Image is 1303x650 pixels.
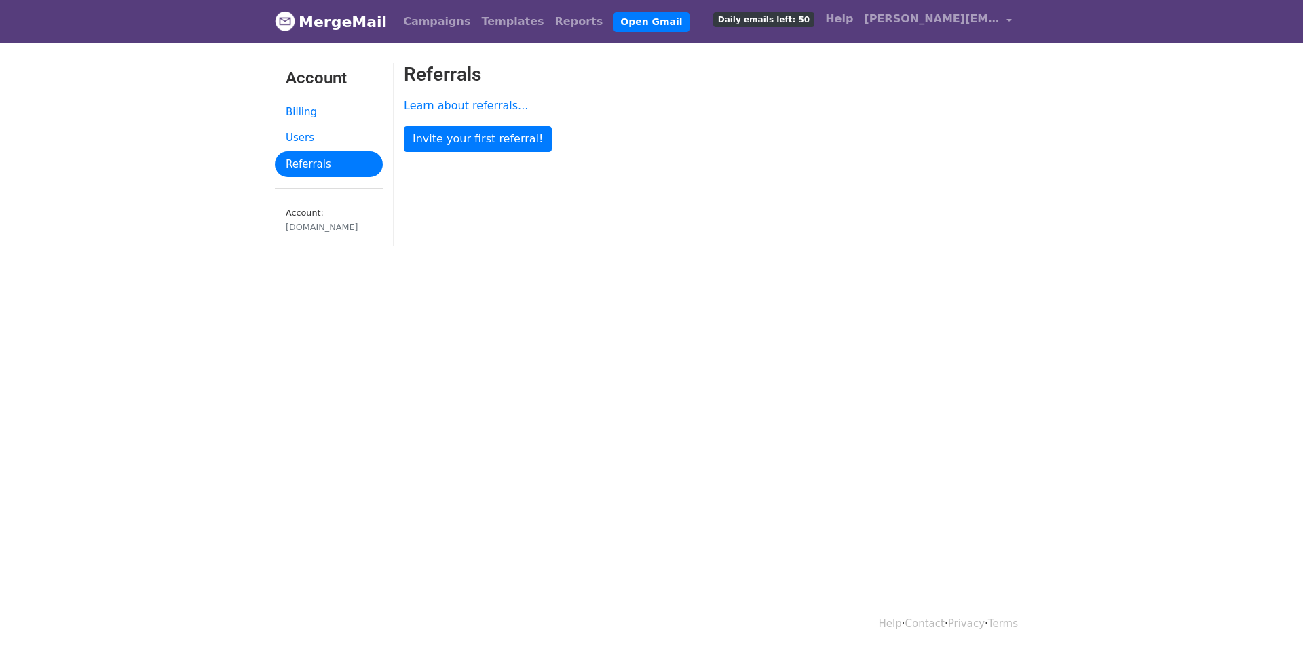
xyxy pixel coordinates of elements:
[275,151,383,178] a: Referrals
[879,617,902,630] a: Help
[404,99,528,112] a: Learn about referrals...
[988,617,1018,630] a: Terms
[948,617,985,630] a: Privacy
[404,126,552,152] a: Invite your first referral!
[275,99,383,126] a: Billing
[275,125,383,151] a: Users
[713,12,814,27] span: Daily emails left: 50
[820,5,858,33] a: Help
[864,11,1000,27] span: [PERSON_NAME][EMAIL_ADDRESS][DOMAIN_NAME]
[708,5,820,33] a: Daily emails left: 50
[404,63,1028,86] h2: Referrals
[613,12,689,32] a: Open Gmail
[275,7,387,36] a: MergeMail
[286,221,372,233] div: [DOMAIN_NAME]
[476,8,549,35] a: Templates
[286,69,372,88] h3: Account
[550,8,609,35] a: Reports
[905,617,945,630] a: Contact
[398,8,476,35] a: Campaigns
[858,5,1017,37] a: [PERSON_NAME][EMAIL_ADDRESS][DOMAIN_NAME]
[275,11,295,31] img: MergeMail logo
[286,208,372,233] small: Account:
